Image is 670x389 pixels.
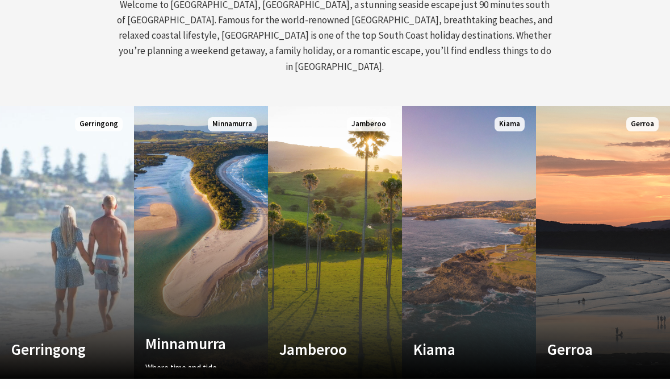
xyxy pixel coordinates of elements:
a: Custom Image Used Jamberoo Jamberoo [268,106,402,379]
span: Minnamurra [208,117,257,131]
h4: Minnamurra [145,334,237,353]
a: Custom Image Used Kiama Kiama [402,106,536,379]
h4: Gerringong [11,340,103,358]
h4: Jamberoo [279,340,371,358]
p: Where time and tide combine [145,361,237,388]
a: Custom Image Used Gerroa Gerroa [536,106,670,379]
h4: Kiama [413,340,505,358]
h4: Gerroa [547,340,639,358]
a: Custom Image Used Minnamurra Where time and tide combine Minnamurra [134,106,268,379]
span: Jamberoo [347,117,391,131]
span: Kiama [495,117,525,131]
span: Gerroa [626,117,659,131]
span: Gerringong [75,117,123,131]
